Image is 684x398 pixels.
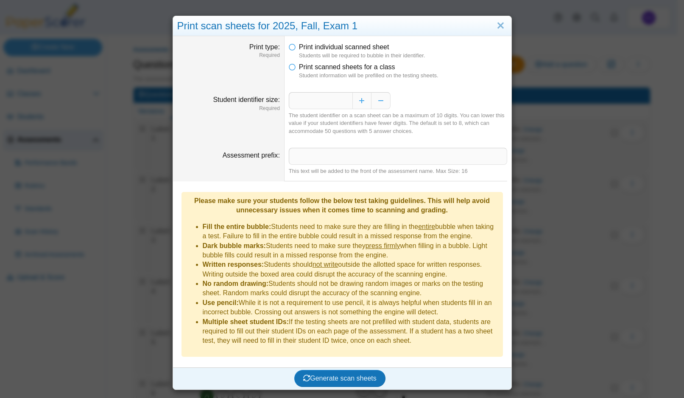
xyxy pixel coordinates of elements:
[213,96,279,103] label: Student identifier size
[203,241,499,260] li: Students need to make sure they when filling in a bubble. Light bubble fills could result in a mi...
[223,152,280,159] label: Assessment prefix
[494,19,507,33] a: Close
[289,112,507,135] div: The student identifier on a scan sheet can be a maximum of 10 digits. You can lower this value if...
[194,197,490,214] b: Please make sure your students follow the below test taking guidelines. This will help avoid unne...
[203,280,269,287] b: No random drawing:
[299,43,389,51] span: Print individual scanned sheet
[299,63,395,71] span: Print scanned sheets for a class
[203,242,266,249] b: Dark bubble marks:
[249,43,280,51] label: Print type
[289,167,507,175] div: This text will be added to the front of the assessment name. Max Size: 16
[371,92,391,109] button: Decrease
[303,375,377,382] span: Generate scan sheets
[366,242,400,249] u: press firmly
[418,223,435,230] u: entire
[177,105,280,112] dfn: Required
[299,72,507,79] dfn: Student information will be prefilled on the testing sheets.
[299,52,507,59] dfn: Students will be required to bubble in their identifier.
[173,16,511,36] div: Print scan sheets for 2025, Fall, Exam 1
[203,317,499,346] li: If the testing sheets are not prefilled with student data, students are required to fill out thei...
[352,92,371,109] button: Increase
[203,223,271,230] b: Fill the entire bubble:
[203,260,499,279] li: Students should outside the allotted space for written responses. Writing outside the boxed area ...
[294,370,385,387] button: Generate scan sheets
[203,318,289,325] b: Multiple sheet student IDs:
[313,261,338,268] u: not write
[203,261,264,268] b: Written responses:
[177,52,280,59] dfn: Required
[203,298,499,317] li: While it is not a requirement to use pencil, it is always helpful when students fill in an incorr...
[203,279,499,298] li: Students should not be drawing random images or marks on the testing sheet. Random marks could di...
[203,299,239,306] b: Use pencil:
[203,222,499,241] li: Students need to make sure they are filling in the bubble when taking a test. Failure to fill in ...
